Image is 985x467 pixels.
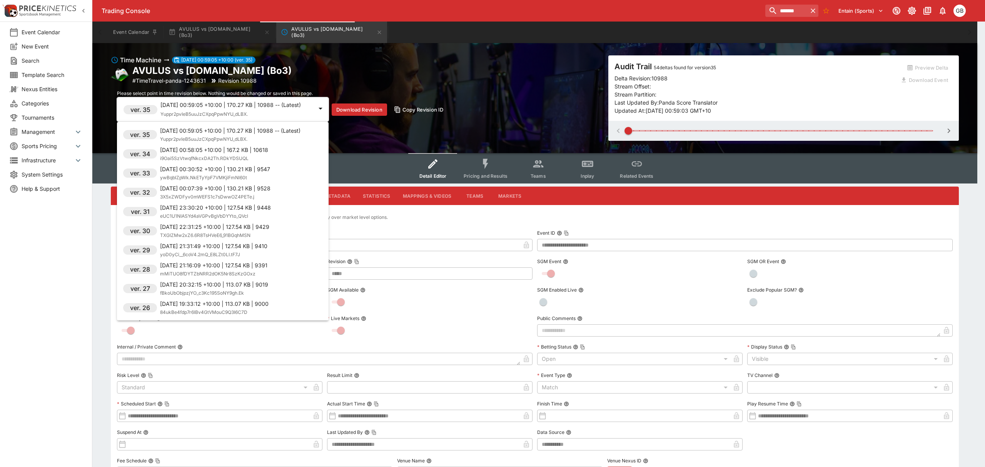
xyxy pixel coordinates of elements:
span: yoD0yCi__6coV4.2mQ_E8LZt0LI.tF7J [160,252,240,257]
p: [DATE] 00:58:05 +10:00 | 167.2 KB | 10618 [160,146,268,154]
p: [DATE] 19:33:12 +10:00 | 113.07 KB | 9000 [160,300,269,308]
span: ywBqblZpWk.NkETyYpF7VMKjiFmNl60t [160,175,247,180]
p: [DATE] 23:30:20 +10:00 | 127.54 KB | 9448 [160,203,271,212]
p: [DATE] 21:16:09 +10:00 | 127.54 KB | 9391 [160,261,267,269]
p: [DATE] 20:32:15 +10:00 | 113.07 KB | 9019 [160,280,268,289]
h6: ver. 28 [130,265,150,274]
h6: ver. 31 [131,207,150,216]
p: [DATE] 21:31:49 +10:00 | 127.54 KB | 9410 [160,242,267,250]
p: [DATE] 00:30:52 +10:00 | 130.21 KB | 9547 [160,165,270,173]
h6: ver. 27 [130,284,150,293]
p: [DATE] 00:59:05 +10:00 | 170.27 KB | 10988 -- (Latest) [160,127,301,135]
span: i9Oai5SzVtwqfNkcxDA2Th.RDkYDSUQL [160,155,249,161]
span: 3X5xZWDFyv0mWEFS1c7sDwwOZ4PETe.j [160,194,254,200]
span: 84ukBe4fdp7r6lBv4GtVMouC9Q3I6C7D [160,309,247,315]
h6: ver. 26 [130,303,150,312]
h6: ver. 33 [130,168,150,178]
span: mMiTUO8fDYTZbNRR2dOK5Nr8SzKzGOxz [160,271,255,277]
span: TXGlZMw2xZ6.6R8TsHVeE6_91BGqhMSN [160,232,250,238]
h6: ver. 35 [130,130,150,139]
p: [DATE] 22:31:25 +10:00 | 127.54 KB | 9429 [160,223,269,231]
h6: ver. 30 [130,226,150,235]
span: eUC1U1NIASYd4aVGPvBgVbDYYto_QVcl [160,213,248,219]
h6: ver. 29 [130,245,150,255]
h6: ver. 32 [130,188,150,197]
span: fBkoUbObjpzjYO_c3Kc195SoNY9gh.Ek [160,290,244,296]
h6: ver. 34 [130,149,150,158]
p: [DATE] 00:07:39 +10:00 | 130.21 KB | 9528 [160,184,270,192]
span: Yuppr2pvIeB5uuJzCXpqPpwNYU_dLBX. [160,136,247,142]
